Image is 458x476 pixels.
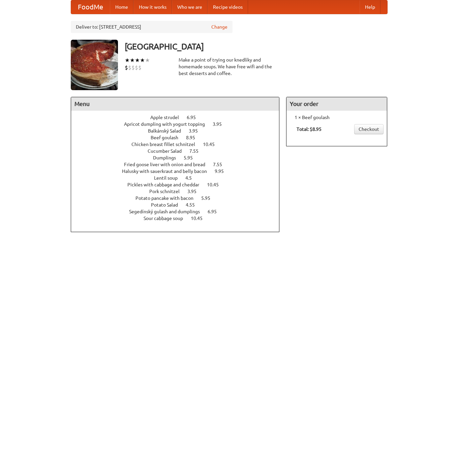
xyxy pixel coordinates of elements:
[148,148,211,154] a: Cucumber Salad 7.55
[127,182,206,187] span: Pickles with cabbage and cheddar
[191,216,209,221] span: 10.45
[124,162,212,167] span: Fried goose liver with onion and bread
[286,97,387,111] h4: Your order
[213,121,228,127] span: 3.95
[297,126,322,132] b: Total: $8.95
[71,21,233,33] div: Deliver to: [STREET_ADDRESS]
[71,40,118,90] img: angular.jpg
[127,182,231,187] a: Pickles with cabbage and cheddar 10.45
[172,0,208,14] a: Who we are
[154,175,204,181] a: Lentil soup 4.5
[140,57,145,64] li: ★
[186,135,202,140] span: 8.95
[110,0,133,14] a: Home
[131,64,135,71] li: $
[128,64,131,71] li: $
[135,195,200,201] span: Potato pancake with bacon
[149,189,186,194] span: Pork schnitzel
[153,155,205,160] a: Dumplings 5.95
[135,64,138,71] li: $
[131,142,227,147] a: Chicken breast fillet schnitzel 10.45
[148,148,188,154] span: Cucumber Salad
[189,148,205,154] span: 7.55
[213,162,229,167] span: 7.55
[71,0,110,14] a: FoodMe
[144,216,190,221] span: Sour cabbage soup
[148,128,188,134] span: Balkánský Salad
[360,0,380,14] a: Help
[151,135,208,140] a: Beef goulash 8.95
[125,40,388,53] h3: [GEOGRAPHIC_DATA]
[184,155,200,160] span: 5.95
[124,121,212,127] span: Apricot dumpling with yogurt topping
[135,195,223,201] a: Potato pancake with bacon 5.95
[125,64,128,71] li: $
[150,115,208,120] a: Apple strudel 6.95
[124,162,235,167] a: Fried goose liver with onion and bread 7.55
[131,142,202,147] span: Chicken breast fillet schnitzel
[189,128,205,134] span: 3.95
[150,115,186,120] span: Apple strudel
[133,0,172,14] a: How it works
[201,195,217,201] span: 5.95
[135,57,140,64] li: ★
[208,0,248,14] a: Recipe videos
[129,209,229,214] a: Segedínský gulash and dumplings 6.95
[211,24,227,30] a: Change
[122,169,236,174] a: Halusky with sauerkraut and belly bacon 9.95
[71,97,279,111] h4: Menu
[186,202,202,208] span: 4.55
[187,115,203,120] span: 6.95
[138,64,142,71] li: $
[208,209,223,214] span: 6.95
[354,124,384,134] a: Checkout
[151,135,185,140] span: Beef goulash
[129,209,207,214] span: Segedínský gulash and dumplings
[130,57,135,64] li: ★
[154,175,184,181] span: Lentil soup
[179,57,280,77] div: Make a point of trying our knedlíky and homemade soups. We have free wifi and the best desserts a...
[207,182,225,187] span: 10.45
[185,175,199,181] span: 4.5
[153,155,183,160] span: Dumplings
[149,189,209,194] a: Pork schnitzel 3.95
[203,142,221,147] span: 10.45
[151,202,185,208] span: Potato Salad
[145,57,150,64] li: ★
[215,169,231,174] span: 9.95
[125,57,130,64] li: ★
[144,216,215,221] a: Sour cabbage soup 10.45
[187,189,203,194] span: 3.95
[290,114,384,121] li: 1 × Beef goulash
[148,128,210,134] a: Balkánský Salad 3.95
[151,202,207,208] a: Potato Salad 4.55
[122,169,214,174] span: Halusky with sauerkraut and belly bacon
[124,121,234,127] a: Apricot dumpling with yogurt topping 3.95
